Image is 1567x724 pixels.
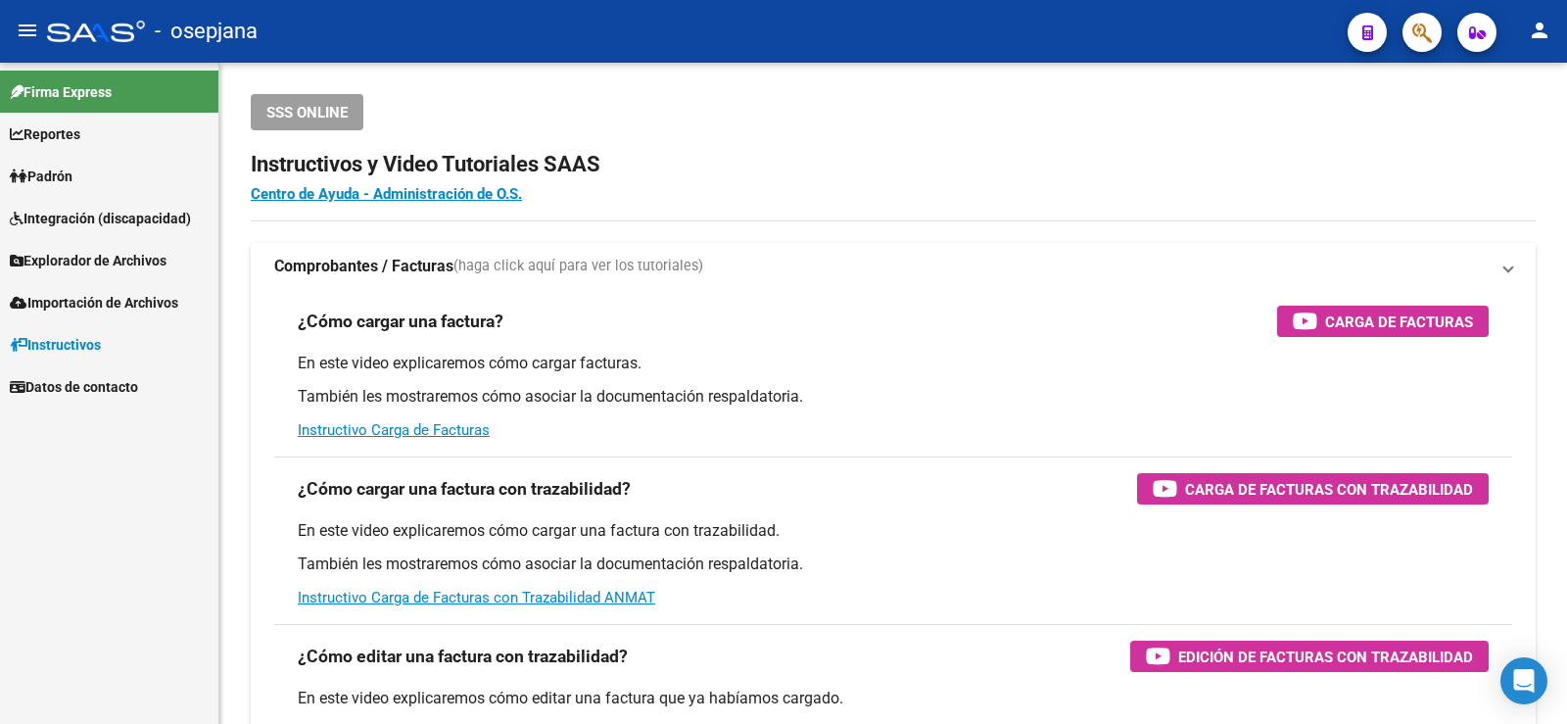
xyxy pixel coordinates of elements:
[10,81,112,103] span: Firma Express
[453,256,703,277] span: (haga click aquí para ver los tutoriales)
[1528,19,1551,42] mat-icon: person
[10,334,101,356] span: Instructivos
[1277,306,1489,337] button: Carga de Facturas
[266,104,348,121] span: SSS ONLINE
[16,19,39,42] mat-icon: menu
[10,123,80,145] span: Reportes
[298,589,655,606] a: Instructivo Carga de Facturas con Trazabilidad ANMAT
[298,421,490,439] a: Instructivo Carga de Facturas
[10,250,166,271] span: Explorador de Archivos
[298,554,1489,575] p: También les mostraremos cómo asociar la documentación respaldatoria.
[251,94,363,130] button: SSS ONLINE
[1130,641,1489,672] button: Edición de Facturas con Trazabilidad
[298,643,628,670] h3: ¿Cómo editar una factura con trazabilidad?
[298,308,503,335] h3: ¿Cómo cargar una factura?
[251,146,1536,183] h2: Instructivos y Video Tutoriales SAAS
[155,10,258,53] span: - osepjana
[298,688,1489,709] p: En este video explicaremos cómo editar una factura que ya habíamos cargado.
[10,208,191,229] span: Integración (discapacidad)
[251,243,1536,290] mat-expansion-panel-header: Comprobantes / Facturas(haga click aquí para ver los tutoriales)
[1137,473,1489,505] button: Carga de Facturas con Trazabilidad
[10,376,138,398] span: Datos de contacto
[1325,310,1473,334] span: Carga de Facturas
[10,166,72,187] span: Padrón
[10,292,178,314] span: Importación de Archivos
[274,256,453,277] strong: Comprobantes / Facturas
[298,386,1489,408] p: También les mostraremos cómo asociar la documentación respaldatoria.
[298,353,1489,374] p: En este video explicaremos cómo cargar facturas.
[298,475,631,503] h3: ¿Cómo cargar una factura con trazabilidad?
[1185,477,1473,502] span: Carga de Facturas con Trazabilidad
[251,185,522,203] a: Centro de Ayuda - Administración de O.S.
[298,520,1489,542] p: En este video explicaremos cómo cargar una factura con trazabilidad.
[1500,657,1547,704] div: Open Intercom Messenger
[1178,645,1473,669] span: Edición de Facturas con Trazabilidad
